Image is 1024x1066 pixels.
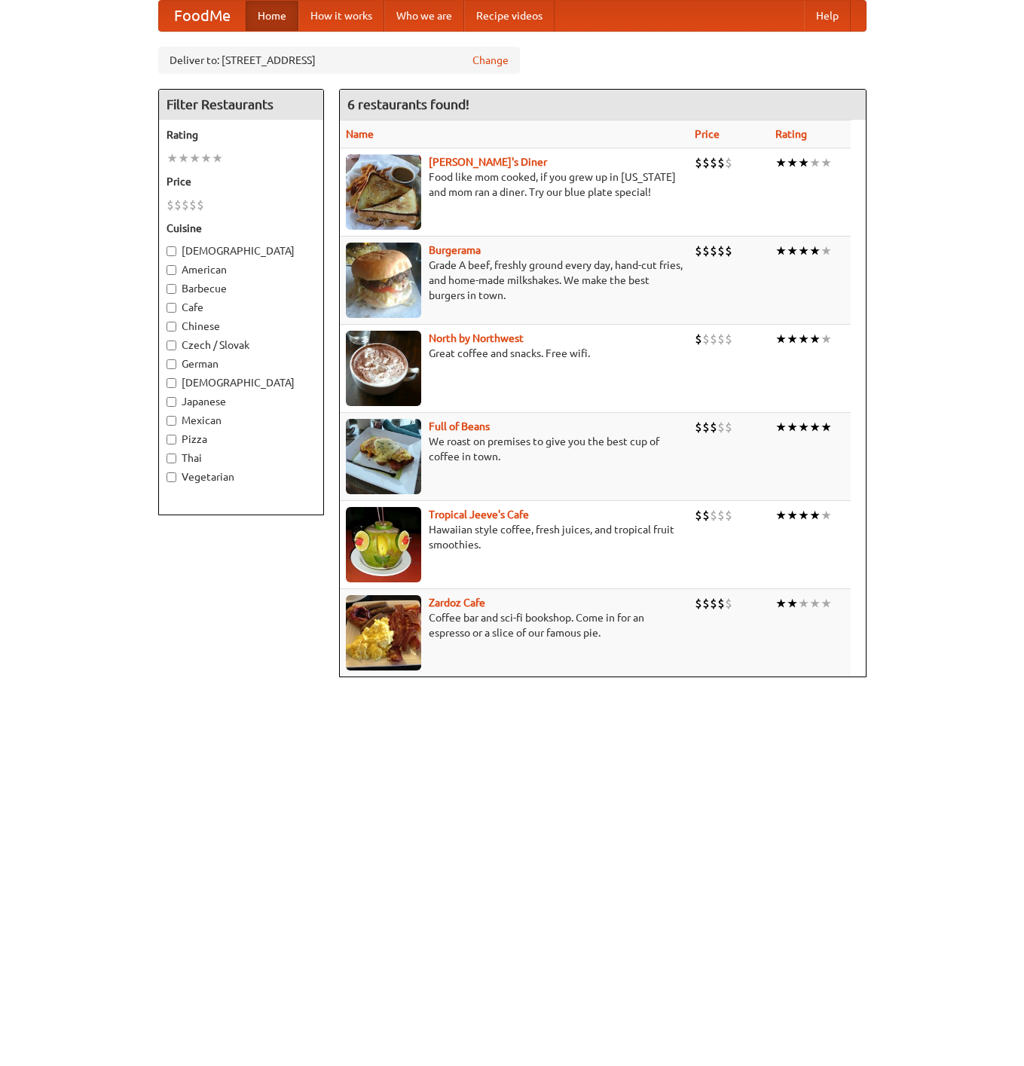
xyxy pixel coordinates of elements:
[821,595,832,612] li: ★
[821,419,832,435] li: ★
[809,331,821,347] li: ★
[798,154,809,171] li: ★
[167,197,174,213] li: $
[472,53,509,68] a: Change
[167,472,176,482] input: Vegetarian
[702,419,710,435] li: $
[167,435,176,444] input: Pizza
[200,150,212,166] li: ★
[725,243,732,259] li: $
[717,331,725,347] li: $
[346,522,683,552] p: Hawaiian style coffee, fresh juices, and tropical fruit smoothies.
[695,507,702,524] li: $
[710,331,717,347] li: $
[804,1,851,31] a: Help
[429,156,547,168] a: [PERSON_NAME]'s Diner
[695,128,720,140] a: Price
[725,507,732,524] li: $
[809,154,821,171] li: ★
[167,265,176,275] input: American
[246,1,298,31] a: Home
[717,507,725,524] li: $
[821,243,832,259] li: ★
[702,243,710,259] li: $
[346,610,683,640] p: Coffee bar and sci-fi bookshop. Come in for an espresso or a slice of our famous pie.
[775,419,787,435] li: ★
[346,434,683,464] p: We roast on premises to give you the best cup of coffee in town.
[167,338,316,353] label: Czech / Slovak
[384,1,464,31] a: Who we are
[167,322,176,331] input: Chinese
[167,394,316,409] label: Japanese
[167,174,316,189] h5: Price
[167,243,316,258] label: [DEMOGRAPHIC_DATA]
[710,595,717,612] li: $
[178,150,189,166] li: ★
[298,1,384,31] a: How it works
[182,197,189,213] li: $
[809,419,821,435] li: ★
[167,246,176,256] input: [DEMOGRAPHIC_DATA]
[167,451,316,466] label: Thai
[725,595,732,612] li: $
[695,595,702,612] li: $
[167,341,176,350] input: Czech / Slovak
[158,47,520,74] div: Deliver to: [STREET_ADDRESS]
[787,154,798,171] li: ★
[167,356,316,371] label: German
[174,197,182,213] li: $
[710,419,717,435] li: $
[787,507,798,524] li: ★
[167,319,316,334] label: Chinese
[798,595,809,612] li: ★
[798,331,809,347] li: ★
[464,1,555,31] a: Recipe videos
[695,243,702,259] li: $
[725,419,732,435] li: $
[346,128,374,140] a: Name
[710,507,717,524] li: $
[695,419,702,435] li: $
[725,154,732,171] li: $
[717,243,725,259] li: $
[346,507,421,582] img: jeeves.jpg
[212,150,223,166] li: ★
[429,509,529,521] a: Tropical Jeeve's Cafe
[429,420,490,432] a: Full of Beans
[821,331,832,347] li: ★
[167,413,316,428] label: Mexican
[787,331,798,347] li: ★
[775,154,787,171] li: ★
[717,595,725,612] li: $
[167,454,176,463] input: Thai
[787,243,798,259] li: ★
[159,90,323,120] h4: Filter Restaurants
[717,154,725,171] li: $
[775,331,787,347] li: ★
[346,170,683,200] p: Food like mom cooked, if you grew up in [US_STATE] and mom ran a diner. Try our blue plate special!
[346,154,421,230] img: sallys.jpg
[710,154,717,171] li: $
[429,597,485,609] a: Zardoz Cafe
[167,284,176,294] input: Barbecue
[798,243,809,259] li: ★
[347,97,469,111] ng-pluralize: 6 restaurants found!
[821,154,832,171] li: ★
[167,359,176,369] input: German
[346,243,421,318] img: burgerama.jpg
[167,221,316,236] h5: Cuisine
[695,331,702,347] li: $
[167,378,176,388] input: [DEMOGRAPHIC_DATA]
[167,127,316,142] h5: Rating
[346,419,421,494] img: beans.jpg
[167,397,176,407] input: Japanese
[167,281,316,296] label: Barbecue
[695,154,702,171] li: $
[775,507,787,524] li: ★
[197,197,204,213] li: $
[346,595,421,670] img: zardoz.jpg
